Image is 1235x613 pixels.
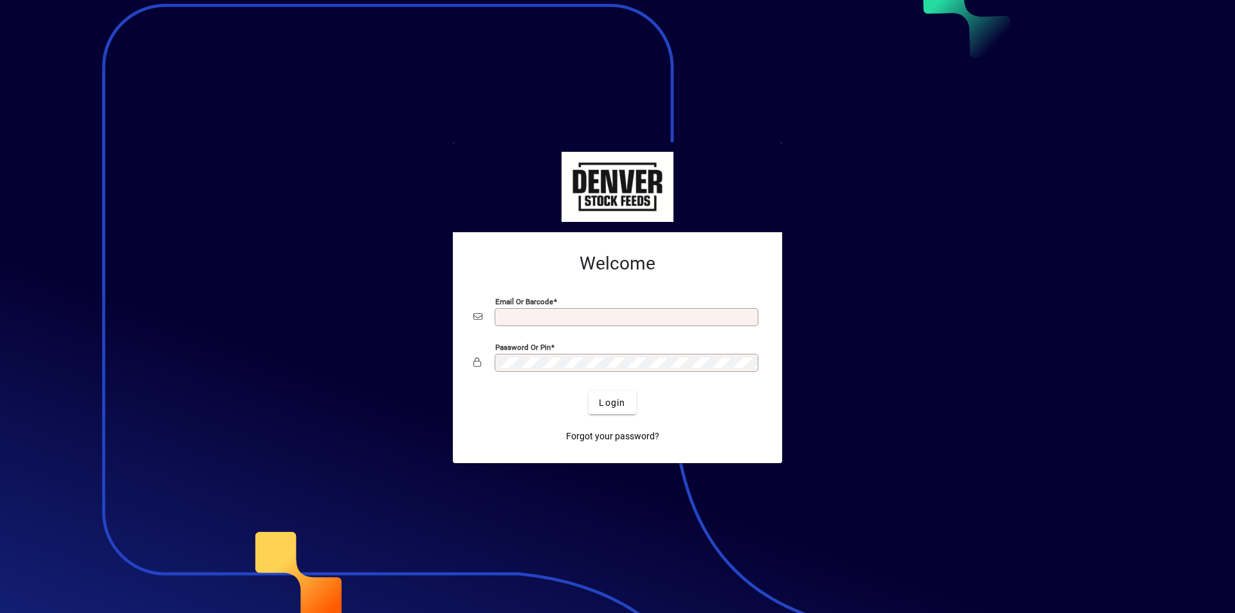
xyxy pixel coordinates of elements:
[566,430,659,443] span: Forgot your password?
[589,391,636,414] button: Login
[495,343,551,352] mat-label: Password or Pin
[599,396,625,410] span: Login
[495,297,553,306] mat-label: Email or Barcode
[473,253,762,275] h2: Welcome
[561,425,664,448] a: Forgot your password?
